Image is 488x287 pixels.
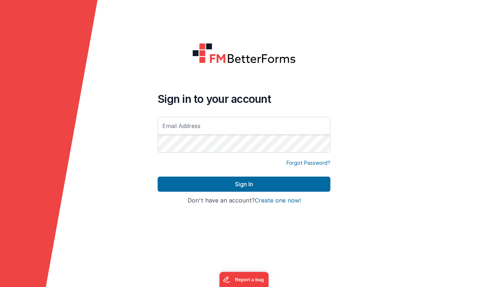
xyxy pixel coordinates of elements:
[220,272,269,287] iframe: Marker.io feedback button
[158,92,330,105] h4: Sign in to your account
[158,177,330,192] button: Sign In
[286,159,330,167] a: Forgot Password?
[158,117,330,135] input: Email Address
[158,197,330,204] h4: Don't have an account?
[255,197,301,204] button: Create one now!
